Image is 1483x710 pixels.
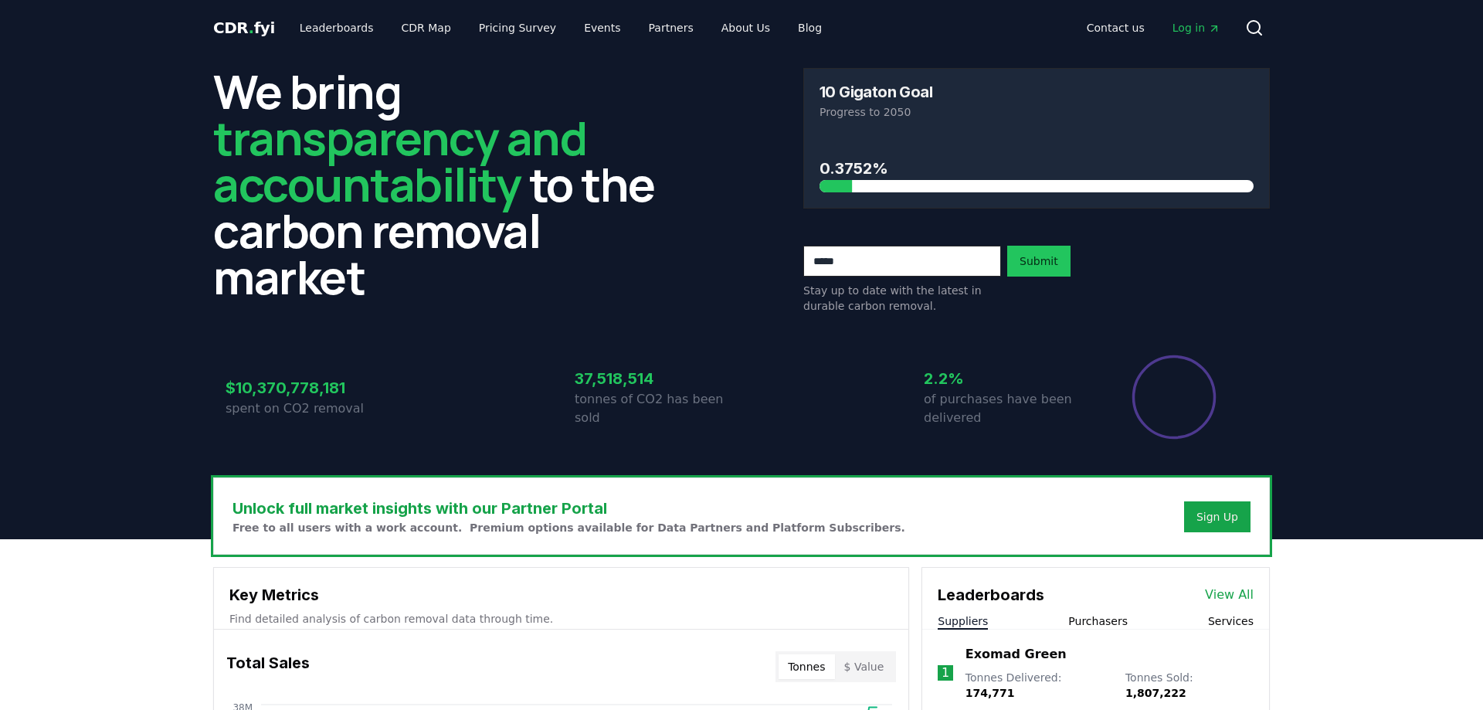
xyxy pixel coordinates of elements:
p: tonnes of CO2 has been sold [575,390,741,427]
a: Pricing Survey [467,14,568,42]
a: Partners [636,14,706,42]
p: Progress to 2050 [820,104,1254,120]
h3: 10 Gigaton Goal [820,84,932,100]
h3: Leaderboards [938,583,1044,606]
button: Purchasers [1068,613,1128,629]
button: $ Value [835,654,894,679]
p: 1 [942,664,949,682]
button: Tonnes [779,654,834,679]
span: CDR fyi [213,19,275,37]
h3: Unlock full market insights with our Partner Portal [232,497,905,520]
a: Events [572,14,633,42]
a: About Us [709,14,782,42]
p: Free to all users with a work account. Premium options available for Data Partners and Platform S... [232,520,905,535]
div: Percentage of sales delivered [1131,354,1217,440]
a: Contact us [1074,14,1157,42]
span: . [249,19,254,37]
a: Exomad Green [965,645,1067,664]
a: Log in [1160,14,1233,42]
h3: Key Metrics [229,583,893,606]
button: Sign Up [1184,501,1251,532]
p: Stay up to date with the latest in durable carbon removal. [803,283,1001,314]
p: Find detailed analysis of carbon removal data through time. [229,611,893,627]
h3: 37,518,514 [575,367,741,390]
nav: Main [1074,14,1233,42]
h2: We bring to the carbon removal market [213,68,680,300]
button: Submit [1007,246,1071,277]
span: 1,807,222 [1125,687,1186,699]
p: of purchases have been delivered [924,390,1091,427]
p: spent on CO2 removal [226,399,392,418]
a: View All [1205,586,1254,604]
p: Tonnes Delivered : [965,670,1110,701]
h3: Total Sales [226,651,310,682]
a: Leaderboards [287,14,386,42]
a: CDR.fyi [213,17,275,39]
h3: $10,370,778,181 [226,376,392,399]
h3: 0.3752% [820,157,1254,180]
a: CDR Map [389,14,463,42]
p: Tonnes Sold : [1125,670,1254,701]
span: Log in [1172,20,1220,36]
h3: 2.2% [924,367,1091,390]
a: Sign Up [1196,509,1238,525]
span: transparency and accountability [213,106,586,216]
nav: Main [287,14,834,42]
a: Blog [786,14,834,42]
span: 174,771 [965,687,1015,699]
button: Services [1208,613,1254,629]
button: Suppliers [938,613,988,629]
